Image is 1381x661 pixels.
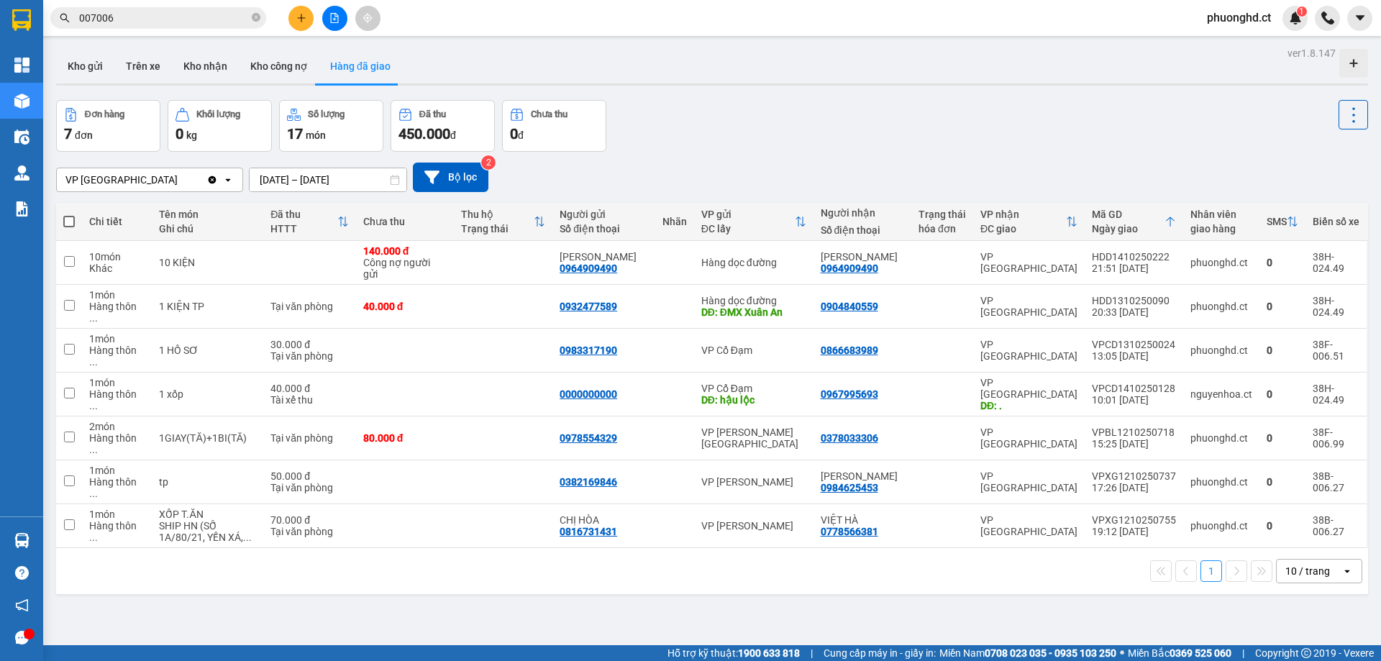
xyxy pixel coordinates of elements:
[560,223,648,234] div: Số điện thoại
[14,129,29,145] img: warehouse-icon
[560,251,648,263] div: HUYỀN QUANG
[89,263,145,274] div: Khác
[1092,427,1176,438] div: VPBL1210250718
[89,432,145,455] div: Hàng thông thường
[821,224,904,236] div: Số điện thoại
[159,388,256,400] div: 1 xốp
[919,209,966,220] div: Trạng thái
[560,388,617,400] div: 0000000000
[821,207,904,219] div: Người nhận
[821,388,878,400] div: 0967995693
[1267,257,1298,268] div: 0
[1321,12,1334,24] img: phone-icon
[821,482,878,493] div: 0984625453
[1267,345,1298,356] div: 0
[250,168,406,191] input: Select a date range.
[980,470,1077,493] div: VP [GEOGRAPHIC_DATA]
[159,257,256,268] div: 10 KIỆN
[1190,432,1252,444] div: phuonghd.ct
[821,432,878,444] div: 0378033306
[308,109,345,119] div: Số lượng
[89,388,145,411] div: Hàng thông thường
[206,174,218,186] svg: Clear value
[89,289,145,301] div: 1 món
[14,165,29,181] img: warehouse-icon
[363,257,435,280] div: Công nợ người gửi
[821,251,904,263] div: HUYỀN QUANG
[60,13,70,23] span: search
[980,514,1077,537] div: VP [GEOGRAPHIC_DATA]
[1190,223,1252,234] div: giao hàng
[89,345,145,368] div: Hàng thông thường
[89,251,145,263] div: 10 món
[667,645,800,661] span: Hỗ trợ kỹ thuật:
[701,306,806,318] div: DĐ: ĐMX Xuân An
[1301,648,1311,658] span: copyright
[811,645,813,661] span: |
[363,301,447,312] div: 40.000 đ
[14,533,29,548] img: warehouse-icon
[980,223,1066,234] div: ĐC giao
[980,400,1077,411] div: DĐ: .
[461,223,534,234] div: Trạng thái
[1092,470,1176,482] div: VPXG1210250737
[824,645,936,661] span: Cung cấp máy in - giấy in:
[159,209,256,220] div: Tên món
[270,432,348,444] div: Tại văn phòng
[398,125,450,142] span: 450.000
[1354,12,1367,24] span: caret-down
[1092,514,1176,526] div: VPXG1210250755
[1190,476,1252,488] div: phuonghd.ct
[1092,339,1176,350] div: VPCD1310250024
[1313,216,1359,227] div: Biển số xe
[560,432,617,444] div: 0978554329
[973,203,1085,241] th: Toggle SortBy
[1092,383,1176,394] div: VPCD1410250128
[1170,647,1231,659] strong: 0369 525 060
[662,216,687,227] div: Nhãn
[270,383,348,394] div: 40.000 đ
[270,339,348,350] div: 30.000 đ
[56,100,160,152] button: Đơn hàng7đơn
[1297,6,1307,17] sup: 1
[1267,388,1298,400] div: 0
[363,216,447,227] div: Chưa thu
[1267,216,1287,227] div: SMS
[1313,470,1359,493] div: 38B-006.27
[701,209,795,220] div: VP gửi
[560,476,617,488] div: 0382169846
[821,345,878,356] div: 0866683989
[270,223,337,234] div: HTTT
[919,223,966,234] div: hóa đơn
[89,520,145,543] div: Hàng thông thường
[1092,526,1176,537] div: 19:12 [DATE]
[89,532,98,543] span: ...
[1313,339,1359,362] div: 38F-006.51
[1267,476,1298,488] div: 0
[89,465,145,476] div: 1 món
[186,129,197,141] span: kg
[89,400,98,411] span: ...
[1313,514,1359,537] div: 38B-006.27
[159,432,256,444] div: 1GIAY(TĂ)+1BI(TĂ)
[1092,295,1176,306] div: HDD1310250090
[270,301,348,312] div: Tại văn phòng
[89,216,145,227] div: Chi tiết
[1092,209,1164,220] div: Mã GD
[270,394,348,406] div: Tài xế thu
[510,125,518,142] span: 0
[1267,520,1298,532] div: 0
[15,566,29,580] span: question-circle
[1299,6,1304,17] span: 1
[1242,645,1244,661] span: |
[1267,432,1298,444] div: 0
[821,514,904,526] div: VIỆT HÀ
[1092,251,1176,263] div: HDD1410250222
[176,125,183,142] span: 0
[560,514,648,526] div: CHỊ HÒA
[980,339,1077,362] div: VP [GEOGRAPHIC_DATA]
[1285,564,1330,578] div: 10 / trang
[296,13,306,23] span: plus
[89,421,145,432] div: 2 món
[1313,383,1359,406] div: 38H-024.49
